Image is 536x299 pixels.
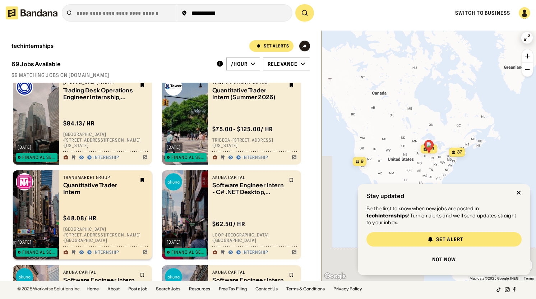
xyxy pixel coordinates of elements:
[457,149,462,155] span: 37
[524,276,534,280] a: Terms (opens in new tab)
[93,155,119,161] div: Internship
[11,61,61,68] div: 69 Jobs Available
[212,270,285,275] div: Akuna Capital
[11,83,310,281] div: grid
[18,240,32,244] div: [DATE]
[107,287,120,291] a: About
[63,277,135,290] div: Software Engineer Intern - C++, Summer 2026
[63,132,148,149] div: [GEOGRAPHIC_DATA] · [STREET_ADDRESS][PERSON_NAME] · [US_STATE]
[165,173,182,190] img: Akuna Capital logo
[212,220,245,228] div: $ 62.50 / hr
[212,87,285,101] div: Quantitative Trader Intern (Summer 2026)
[231,61,248,67] div: /hour
[93,250,119,256] div: Internship
[189,287,210,291] a: Resources
[6,6,57,19] img: Bandana logotype
[470,276,519,280] span: Map data ©2025 Google, INEGI
[156,287,180,291] a: Search Jobs
[323,272,347,281] a: Open this area in Google Maps (opens a new window)
[212,175,285,180] div: Akuna Capital
[17,287,81,291] div: © 2025 Workwise Solutions Inc.
[212,232,297,243] div: Loop · [GEOGRAPHIC_DATA] · [GEOGRAPHIC_DATA]
[11,43,54,49] div: techinternships
[16,268,33,285] img: Akuna Capital logo
[366,205,522,226] div: Be the first to know when new jobs are posted in ! Turn on alerts and we'll send updates straight...
[242,155,268,161] div: Internship
[16,173,33,190] img: TransMarket Group logo
[87,287,99,291] a: Home
[63,80,135,86] div: [PERSON_NAME] Street
[242,250,268,256] div: Internship
[361,158,364,165] span: 9
[171,155,205,160] div: Financial Services
[268,61,297,67] div: Relevance
[212,80,285,86] div: Tower Research Capital
[255,287,278,291] a: Contact Us
[429,146,434,152] span: 23
[63,87,135,101] div: Trading Desk Operations Engineer Internship, May-August
[436,237,463,242] div: Set Alert
[63,182,135,195] div: Quantitative Trader Intern
[167,240,181,244] div: [DATE]
[22,250,56,254] div: Financial Services
[212,125,273,133] div: $ 75.00 - $125.00 / hr
[333,287,362,291] a: Privacy Policy
[219,287,247,291] a: Free Tax Filing
[165,78,182,96] img: Tower Research Capital logo
[286,287,325,291] a: Terms & Conditions
[63,270,135,275] div: Akuna Capital
[212,277,285,290] div: Software Engineer Intern - Full Stack Web, Summer 2026
[11,72,310,78] div: 69 matching jobs on [DOMAIN_NAME]
[212,182,285,195] div: Software Engineer Intern - C# .NET Desktop, Summer 2026
[264,44,290,48] div: Set Alerts
[212,137,297,148] div: TriBeCa · [STREET_ADDRESS] · [US_STATE]
[165,268,182,285] img: Akuna Capital logo
[63,175,135,180] div: TransMarket Group
[167,145,181,149] div: [DATE]
[366,212,408,219] strong: techinternships
[63,120,95,128] div: $ 84.13 / hr
[22,155,56,160] div: Financial Services
[323,272,347,281] img: Google
[63,215,97,222] div: $ 48.08 / hr
[128,287,147,291] a: Post a job
[63,227,148,244] div: [GEOGRAPHIC_DATA] · [STREET_ADDRESS][PERSON_NAME] · [GEOGRAPHIC_DATA]
[366,193,404,199] div: Stay updated
[171,250,205,254] div: Financial Services
[16,78,33,96] img: Jane Street logo
[432,257,456,262] div: Not now
[455,10,510,16] a: Switch to Business
[18,145,32,149] div: [DATE]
